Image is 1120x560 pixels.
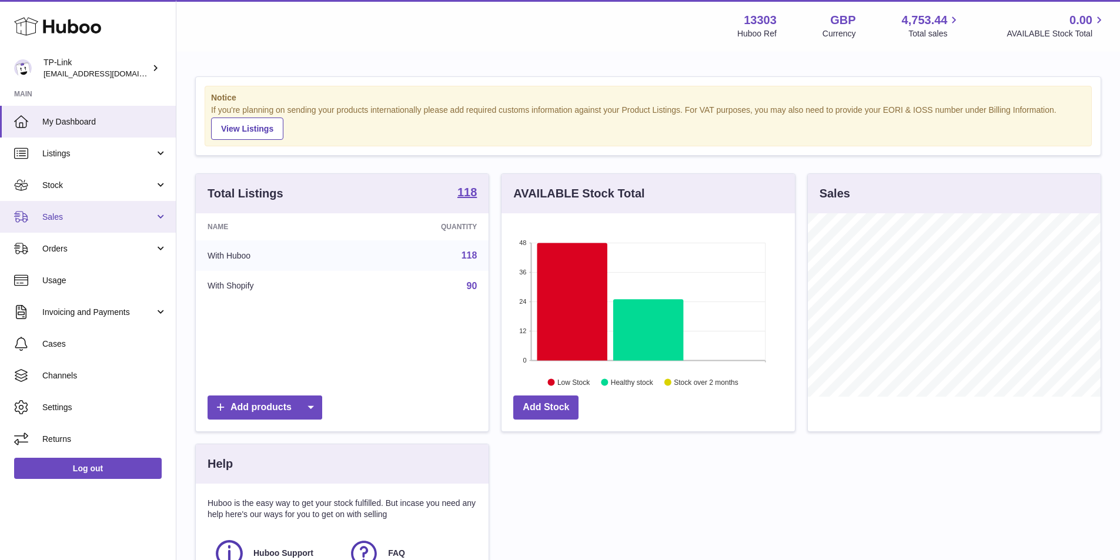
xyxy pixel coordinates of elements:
[42,434,167,445] span: Returns
[44,69,173,78] span: [EMAIL_ADDRESS][DOMAIN_NAME]
[14,59,32,77] img: gaby.chen@tp-link.com
[520,269,527,276] text: 36
[513,395,579,420] a: Add Stock
[830,12,855,28] strong: GBP
[520,239,527,246] text: 48
[744,12,777,28] strong: 13303
[902,12,961,39] a: 4,753.44 Total sales
[42,212,155,223] span: Sales
[523,357,527,364] text: 0
[611,378,654,386] text: Healthy stock
[462,250,477,260] a: 118
[42,243,155,254] span: Orders
[42,116,167,128] span: My Dashboard
[520,298,527,305] text: 24
[42,148,155,159] span: Listings
[211,118,283,140] a: View Listings
[1007,12,1106,39] a: 0.00 AVAILABLE Stock Total
[354,213,489,240] th: Quantity
[908,28,961,39] span: Total sales
[253,548,313,559] span: Huboo Support
[14,458,162,479] a: Log out
[520,327,527,334] text: 12
[196,271,354,301] td: With Shopify
[208,498,477,520] p: Huboo is the easy way to get your stock fulfilled. But incase you need any help here's our ways f...
[44,57,149,79] div: TP-Link
[42,370,167,381] span: Channels
[208,395,322,420] a: Add products
[737,28,777,39] div: Huboo Ref
[557,378,590,386] text: Low Stock
[42,338,167,350] span: Cases
[823,28,856,39] div: Currency
[467,281,477,291] a: 90
[674,378,738,386] text: Stock over 2 months
[457,186,477,198] strong: 118
[42,180,155,191] span: Stock
[211,92,1085,103] strong: Notice
[513,186,644,202] h3: AVAILABLE Stock Total
[820,186,850,202] h3: Sales
[42,307,155,318] span: Invoicing and Payments
[388,548,405,559] span: FAQ
[196,240,354,271] td: With Huboo
[457,186,477,200] a: 118
[211,105,1085,140] div: If you're planning on sending your products internationally please add required customs informati...
[42,275,167,286] span: Usage
[196,213,354,240] th: Name
[42,402,167,413] span: Settings
[208,186,283,202] h3: Total Listings
[1069,12,1092,28] span: 0.00
[902,12,948,28] span: 4,753.44
[1007,28,1106,39] span: AVAILABLE Stock Total
[208,456,233,472] h3: Help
